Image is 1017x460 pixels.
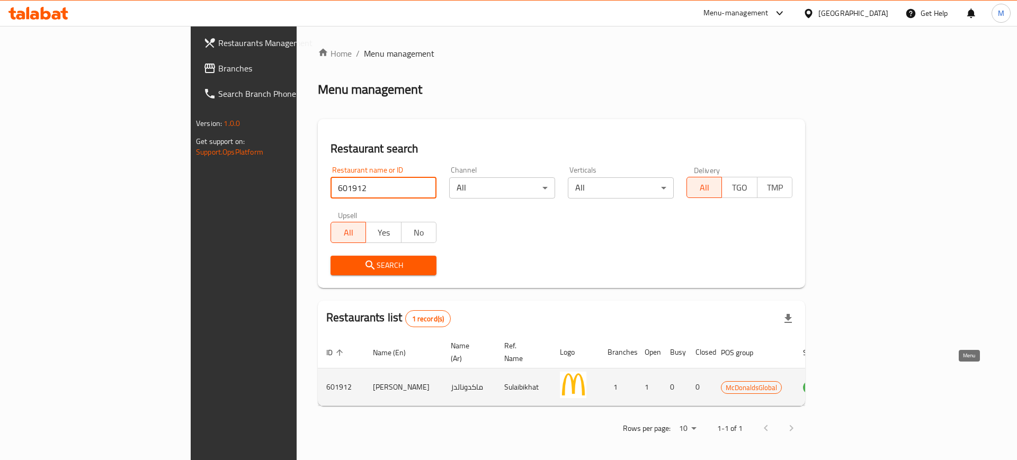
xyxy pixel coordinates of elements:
button: TMP [757,177,792,198]
td: Sulaibikhat [496,368,551,406]
th: Open [636,336,662,368]
span: Get support on: [196,134,245,148]
p: Rows per page: [623,422,671,435]
div: [GEOGRAPHIC_DATA] [818,7,888,19]
span: ID [326,346,346,359]
th: Busy [662,336,687,368]
td: ماكدونالدز [442,368,496,406]
button: No [401,222,436,243]
label: Upsell [338,211,358,219]
div: All [568,177,674,199]
div: Export file [775,306,801,331]
img: McDonald's [560,372,586,398]
td: 0 [687,368,712,406]
span: Status [803,346,837,359]
span: McDonaldsGlobal [721,382,781,394]
th: Branches [599,336,636,368]
label: Delivery [694,166,720,174]
span: M [998,7,1004,19]
span: Name (En) [373,346,420,359]
a: Search Branch Phone [195,81,361,106]
div: Rows per page: [675,421,700,437]
p: 1-1 of 1 [717,422,743,435]
span: All [691,180,718,195]
span: TMP [762,180,788,195]
nav: breadcrumb [318,47,805,60]
span: Ref. Name [504,339,539,365]
span: All [335,225,362,240]
input: Search for restaurant name or ID.. [331,177,436,199]
a: Support.OpsPlatform [196,145,263,159]
span: Menu management [364,47,434,60]
h2: Menu management [318,81,422,98]
span: Version: [196,116,222,130]
a: Branches [195,56,361,81]
span: OPEN [803,382,829,394]
td: 0 [662,368,687,406]
div: Total records count [405,310,451,327]
div: OPEN [803,381,829,394]
th: Closed [687,336,712,368]
span: Yes [370,225,397,240]
button: Search [331,256,436,275]
table: enhanced table [318,336,887,406]
span: TGO [726,180,753,195]
td: 1 [636,368,662,406]
button: TGO [721,177,757,198]
button: All [686,177,722,198]
div: All [449,177,555,199]
div: Menu-management [703,7,769,20]
td: 1 [599,368,636,406]
span: Name (Ar) [451,339,483,365]
span: POS group [721,346,767,359]
button: All [331,222,366,243]
h2: Restaurants list [326,310,451,327]
button: Yes [365,222,401,243]
span: Search Branch Phone [218,87,352,100]
a: Restaurants Management [195,30,361,56]
span: No [406,225,432,240]
th: Logo [551,336,599,368]
span: 1.0.0 [224,116,240,130]
span: Branches [218,62,352,75]
span: Restaurants Management [218,37,352,49]
span: Search [339,259,428,272]
h2: Restaurant search [331,141,792,157]
span: 1 record(s) [406,314,451,324]
td: [PERSON_NAME] [364,368,442,406]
